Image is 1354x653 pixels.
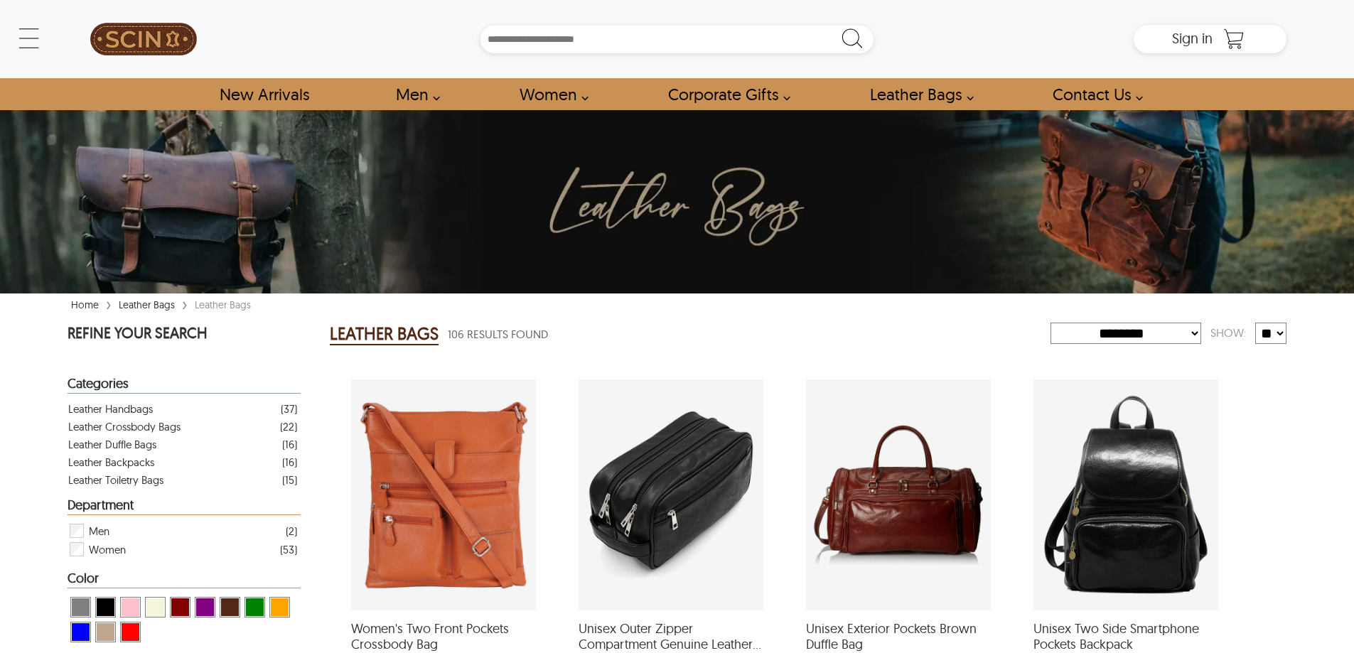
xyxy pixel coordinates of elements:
a: Leather Bags [115,298,178,311]
a: Filter Leather Handbags [68,400,297,418]
div: View Orange Leather Bags [269,597,290,617]
div: Filter Women Leather Bags [68,540,297,558]
a: Sign in [1172,34,1213,45]
div: ( 15 ) [282,471,297,489]
a: Shopping Cart [1220,28,1248,50]
div: View Pink Leather Bags [120,597,141,617]
div: Leather Crossbody Bags [68,418,181,436]
div: View Beige Leather Bags [145,597,166,617]
div: ( 22 ) [280,418,297,436]
span: Unisex Outer Zipper Compartment Genuine Leather Black Toiletry Bag [579,621,763,652]
a: Filter Leather Crossbody Bags [68,418,297,436]
div: Filter Men Leather Bags [68,522,297,540]
div: View Grey Leather Bags [70,597,91,617]
div: View Green Leather Bags [245,597,265,617]
div: ( 16 ) [282,436,297,453]
div: View Blue Leather Bags [70,622,91,642]
a: Home [68,298,102,311]
div: Leather Handbags [68,400,153,418]
span: Men [89,522,109,540]
span: Women [89,540,126,558]
div: View Brown ( Brand Color ) Leather Bags [220,597,240,617]
a: Shop New Arrivals [203,78,325,110]
span: › [106,291,112,316]
div: ( 2 ) [286,522,297,540]
div: View Purple Leather Bags [195,597,215,617]
a: Shop Leather Bags [854,78,982,110]
a: contact-us [1036,78,1151,110]
p: REFINE YOUR SEARCH [68,323,301,346]
div: View Gold Leather Bags [95,622,116,642]
div: Leather Bags 106 Results Found [330,320,1051,348]
div: Leather Toiletry Bags [68,471,163,489]
a: shop men's leather jackets [380,78,448,110]
div: View Maroon Leather Bags [170,597,190,617]
a: Filter Leather Backpacks [68,453,297,471]
div: Leather Bags [191,298,254,312]
a: Shop Leather Corporate Gifts [652,78,798,110]
div: View Red Leather Bags [120,622,141,642]
div: Heading Filter Leather Bags by Department [68,498,301,515]
div: Heading Filter Leather Bags by Color [68,571,301,588]
div: Show: [1201,320,1255,345]
h2: LEATHER BAGS [330,323,439,345]
img: SCIN [90,7,197,71]
span: Women's Two Front Pockets Crossbody Bag [351,621,536,652]
div: ( 16 ) [282,453,297,471]
div: Heading Filter Leather Bags by Categories [68,377,301,394]
div: ( 37 ) [281,400,297,418]
span: Unisex Two Side Smartphone Pockets Backpack [1033,621,1218,652]
span: Sign in [1172,29,1213,47]
div: ( 53 ) [280,541,297,558]
div: View Black Leather Bags [95,597,116,617]
div: Leather Duffle Bags [68,436,156,453]
span: 106 Results Found [448,325,548,343]
a: Filter Leather Toiletry Bags [68,471,297,489]
a: Filter Leather Duffle Bags [68,436,297,453]
a: SCIN [68,7,220,71]
span: Unisex Exterior Pockets Brown Duffle Bag [806,621,991,652]
div: Leather Backpacks [68,453,154,471]
span: › [182,291,188,316]
a: Shop Women Leather Jackets [503,78,596,110]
